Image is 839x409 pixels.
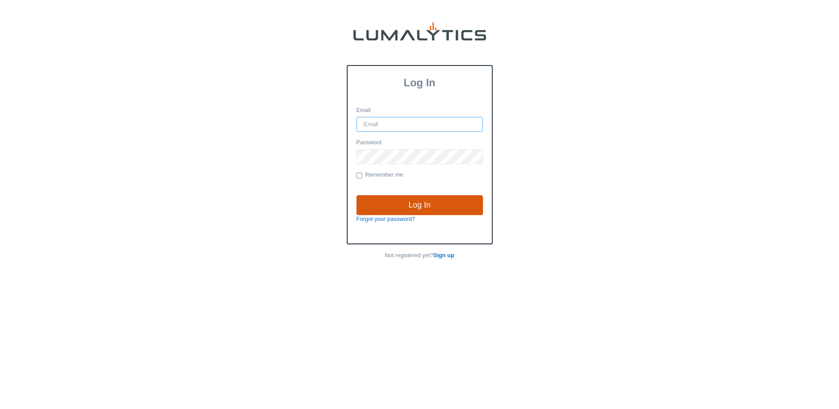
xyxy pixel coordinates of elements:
label: Remember me [356,171,403,180]
a: Forgot your password? [356,216,415,222]
input: Remember me [356,173,362,178]
input: Log In [356,195,483,216]
p: Not registered yet? [347,251,493,260]
a: Sign up [433,252,455,259]
input: Email [356,117,483,132]
img: lumalytics-black-e9b537c871f77d9ce8d3a6940f85695cd68c596e3f819dc492052d1098752254.png [353,22,486,41]
h3: Log In [348,77,492,89]
label: Password [356,139,382,147]
label: Email [356,106,371,115]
